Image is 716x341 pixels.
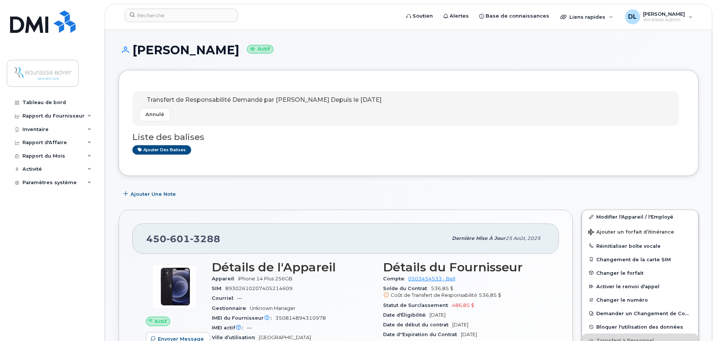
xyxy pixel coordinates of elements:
span: Courriel [212,295,237,301]
span: 450 [146,233,220,244]
span: [DATE] [452,322,468,328]
a: 0503454533 - Bell [408,276,455,281]
h1: [PERSON_NAME] [119,43,698,57]
h3: Liste des balises [132,133,685,142]
span: Gestionnaire [212,305,250,311]
span: 601 [166,233,190,244]
span: Actif [154,318,167,325]
img: image20231002-3703462-trllhy.jpeg [152,264,197,309]
small: Actif [247,45,273,54]
span: — [247,325,252,331]
h3: Détails de l'Appareil [212,261,374,274]
span: Ajouter un forfait d’itinérance [588,229,674,236]
span: Statut de Surclassement [383,302,452,308]
span: 536,85 $ [383,286,545,299]
span: SIM [212,286,225,291]
span: IMEI du Fournisseur [212,315,275,321]
span: — [237,295,242,301]
span: [DATE] [429,312,446,318]
span: [GEOGRAPHIC_DATA] [259,335,311,340]
button: Ajouter une Note [119,187,182,201]
span: Compte [383,276,408,281]
span: Date de début du contrat [383,322,452,328]
button: Demander un Changement de Compte [582,307,698,320]
span: Ville d’utilisation [212,335,259,340]
span: 89302610207405214609 [225,286,293,291]
span: Annulé [146,111,164,118]
button: Ajouter un forfait d’itinérance [582,224,698,239]
span: iPhone 14 Plus 256GB [238,276,293,281]
button: Changement de la carte SIM [582,253,698,266]
span: Solde du Contrat [383,286,431,291]
button: Annulé [139,108,171,121]
a: Modifier l'Appareil / l'Employé [582,210,698,223]
span: IMEI actif [212,325,247,331]
span: [DATE] [461,332,477,337]
span: Dernière mise à jour [452,235,505,241]
button: Changer le forfait [582,266,698,280]
span: 536,85 $ [479,292,501,298]
button: Changer le numéro [582,293,698,307]
button: Réinitialiser boîte vocale [582,239,698,253]
span: Date d'Éligibilité [383,312,429,318]
span: Appareil [212,276,238,281]
span: Date d''Expiration du Contrat [383,332,461,337]
span: 350814894310978 [275,315,326,321]
span: Activer le renvoi d'appel [596,284,660,289]
button: Bloquer l'utilisation des données [582,320,698,334]
span: 486,85 $ [452,302,474,308]
button: Activer le renvoi d'appel [582,280,698,293]
span: 3288 [190,233,220,244]
span: Changer le forfait [596,270,643,275]
span: Ajouter une Note [131,191,176,198]
span: Transfert de Responsabilité Demandé par [PERSON_NAME] Depuis le [DATE] [147,96,382,103]
h3: Détails du Fournisseur [383,261,545,274]
span: Coût de Transfert de Responsabilité [391,292,477,298]
span: 25 août, 2025 [505,235,541,241]
span: Unknown Manager [250,305,296,311]
a: Ajouter des balises [132,145,191,155]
